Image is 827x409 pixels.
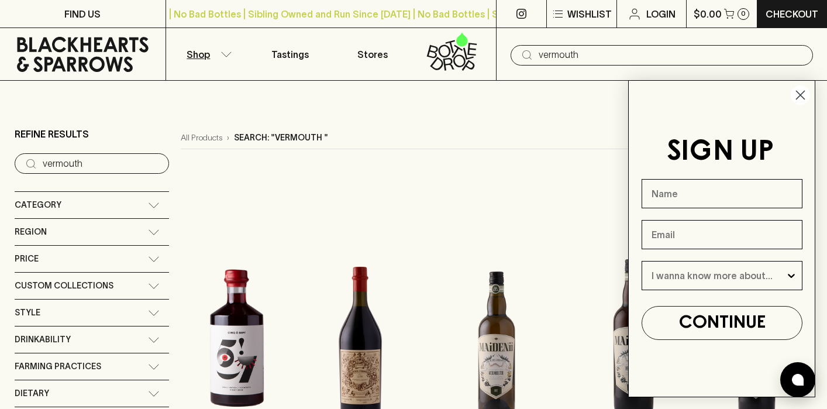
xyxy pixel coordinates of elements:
[357,47,388,61] p: Stores
[15,279,113,293] span: Custom Collections
[15,300,169,326] div: Style
[271,47,309,61] p: Tastings
[15,225,47,239] span: Region
[792,374,804,386] img: bubble-icon
[15,192,169,218] div: Category
[15,198,61,212] span: Category
[642,220,802,249] input: Email
[642,179,802,208] input: Name
[694,7,722,21] p: $0.00
[646,7,676,21] p: Login
[15,252,39,266] span: Price
[15,246,169,272] div: Price
[616,68,827,409] div: FLYOUT Form
[15,305,40,320] span: Style
[652,262,785,290] input: I wanna know more about...
[15,127,89,141] p: Refine Results
[785,262,797,290] button: Show Options
[181,132,222,144] a: All Products
[790,85,811,105] button: Close dialog
[43,154,160,173] input: Try “Pinot noir”
[249,28,331,80] a: Tastings
[64,7,101,21] p: FIND US
[15,332,71,347] span: Drinkability
[15,326,169,353] div: Drinkability
[187,47,210,61] p: Shop
[331,28,414,80] a: Stores
[15,359,101,374] span: Farming Practices
[15,353,169,380] div: Farming Practices
[227,132,229,144] p: ›
[166,28,249,80] button: Shop
[15,386,49,401] span: Dietary
[567,7,612,21] p: Wishlist
[15,273,169,299] div: Custom Collections
[15,219,169,245] div: Region
[15,380,169,407] div: Dietary
[642,306,802,340] button: CONTINUE
[766,7,818,21] p: Checkout
[741,11,746,17] p: 0
[234,132,328,144] p: Search: "vermouth "
[667,139,774,166] span: SIGN UP
[539,46,804,64] input: Try "Pinot noir"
